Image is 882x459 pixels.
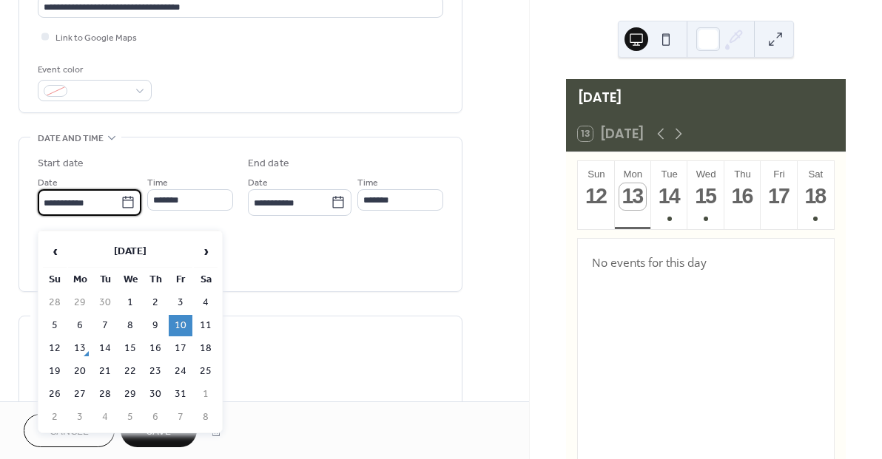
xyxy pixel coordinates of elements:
div: Mon [619,169,647,180]
button: Mon13 [615,161,651,229]
div: Sun [582,169,610,180]
div: 13 [619,183,646,210]
td: 6 [144,407,167,428]
td: 7 [169,407,192,428]
div: Event color [38,62,149,78]
button: Sat18 [798,161,834,229]
span: ‹ [44,237,66,266]
td: 3 [169,292,192,313]
div: [DATE] [566,79,846,116]
td: 30 [144,384,167,405]
td: 5 [118,407,142,428]
td: 18 [194,338,218,359]
div: Fri [765,169,792,180]
td: 4 [194,292,218,313]
span: Time [357,175,378,191]
span: Link to Google Maps [55,30,137,46]
th: We [118,269,142,290]
div: Thu [729,169,756,180]
td: 3 [68,407,92,428]
th: Su [43,269,67,290]
td: 6 [68,315,92,336]
div: 12 [583,183,610,210]
th: Th [144,269,167,290]
td: 12 [43,338,67,359]
td: 15 [118,338,142,359]
td: 30 [93,292,117,313]
td: 7 [93,315,117,336]
td: 1 [194,384,218,405]
div: No events for this day [580,245,832,281]
div: Wed [692,169,719,180]
td: 27 [68,384,92,405]
td: 8 [194,407,218,428]
span: Save [147,424,171,440]
td: 2 [43,407,67,428]
td: 1 [118,292,142,313]
td: 22 [118,361,142,382]
button: Thu16 [724,161,761,229]
th: Sa [194,269,218,290]
th: Tu [93,269,117,290]
button: Tue14 [651,161,687,229]
td: 31 [169,384,192,405]
div: Start date [38,156,84,171]
div: 14 [656,183,683,210]
div: End date [248,156,289,171]
div: 16 [730,183,756,210]
td: 2 [144,292,167,313]
div: Sat [802,169,829,180]
td: 4 [93,407,117,428]
button: Wed15 [687,161,724,229]
span: Cancel [50,424,89,440]
td: 29 [68,292,92,313]
td: 13 [68,338,92,359]
td: 17 [169,338,192,359]
td: 21 [93,361,117,382]
td: 26 [43,384,67,405]
td: 5 [43,315,67,336]
th: [DATE] [68,236,192,268]
div: 18 [802,183,829,210]
span: › [195,237,217,266]
td: 28 [93,384,117,405]
td: 14 [93,338,117,359]
td: 16 [144,338,167,359]
td: 25 [194,361,218,382]
td: 20 [68,361,92,382]
td: 23 [144,361,167,382]
span: Date and time [38,131,104,146]
span: Date [248,175,268,191]
td: 29 [118,384,142,405]
div: 17 [766,183,792,210]
span: Date [38,175,58,191]
button: Sun12 [578,161,614,229]
td: 24 [169,361,192,382]
div: Tue [656,169,683,180]
td: 19 [43,361,67,382]
button: Fri17 [761,161,797,229]
td: 8 [118,315,142,336]
td: 10 [169,315,192,336]
span: Time [147,175,168,191]
td: 11 [194,315,218,336]
div: 15 [693,183,719,210]
td: 9 [144,315,167,336]
td: 28 [43,292,67,313]
th: Fr [169,269,192,290]
th: Mo [68,269,92,290]
button: Cancel [24,414,115,447]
